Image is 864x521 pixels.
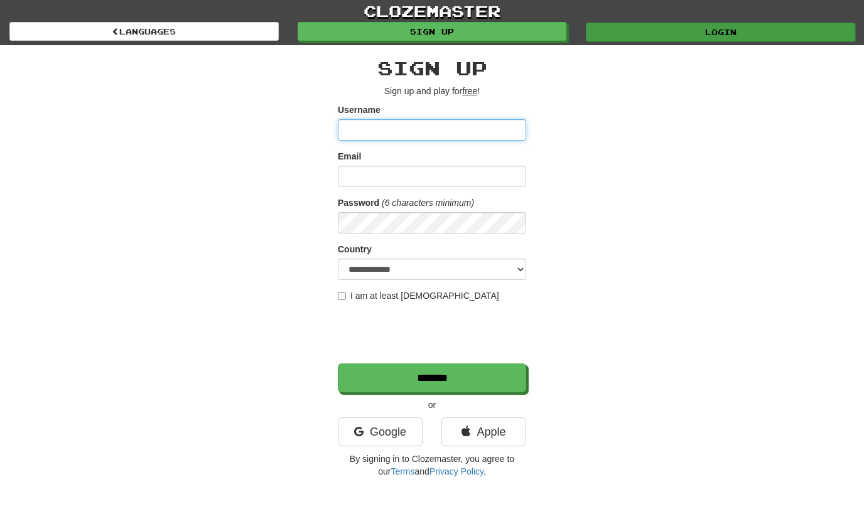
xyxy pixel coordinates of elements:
[338,417,423,446] a: Google
[338,150,361,163] label: Email
[9,22,279,41] a: Languages
[338,104,381,116] label: Username
[338,243,372,255] label: Country
[338,292,346,300] input: I am at least [DEMOGRAPHIC_DATA]
[441,417,526,446] a: Apple
[338,196,379,209] label: Password
[391,466,414,476] a: Terms
[298,22,567,41] a: Sign up
[338,453,526,478] p: By signing in to Clozemaster, you agree to our and .
[338,289,499,302] label: I am at least [DEMOGRAPHIC_DATA]
[338,399,526,411] p: or
[338,308,529,357] iframe: reCAPTCHA
[338,58,526,78] h2: Sign up
[586,23,855,41] a: Login
[338,85,526,97] p: Sign up and play for !
[382,198,474,208] em: (6 characters minimum)
[462,86,477,96] u: free
[429,466,483,476] a: Privacy Policy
